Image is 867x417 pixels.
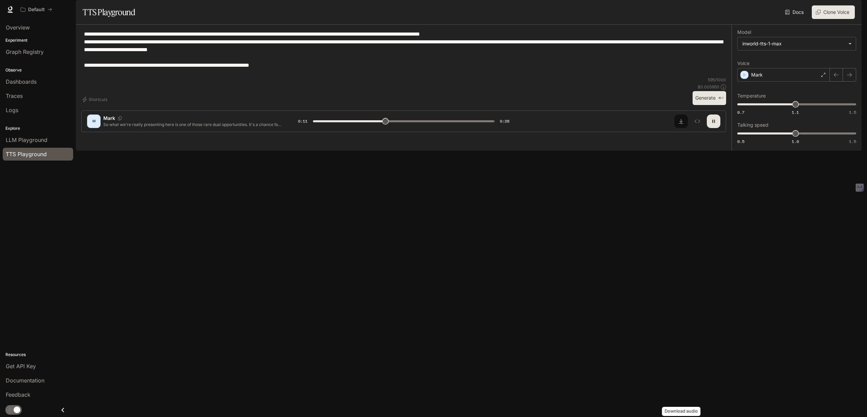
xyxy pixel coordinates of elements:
button: Copy Voice ID [115,116,125,120]
p: Talking speed [737,123,768,127]
p: ⌘⏎ [718,96,723,100]
span: 0:28 [500,118,509,125]
p: Model [737,30,751,35]
span: 1.5 [849,139,856,144]
a: Docs [784,5,806,19]
span: 0.5 [737,139,744,144]
p: So what we're really presenting here is one of those rare dual opportunities. It's a chance for i... [103,122,282,127]
div: M [88,116,99,127]
span: 0:11 [298,118,308,125]
p: Default [28,7,45,13]
span: 1.1 [792,109,799,115]
div: inworld-tts-1-max [738,37,856,50]
button: Generate⌘⏎ [693,91,726,105]
div: Download audio [662,407,701,416]
p: 595 / 1000 [708,77,726,83]
button: Inspect [691,114,704,128]
p: Temperature [737,93,766,98]
div: inworld-tts-1-max [742,40,845,47]
span: 1.0 [792,139,799,144]
button: Shortcuts [81,94,110,105]
button: All workspaces [18,3,55,16]
h1: TTS Playground [83,5,135,19]
p: Mark [103,115,115,122]
p: Mark [751,71,763,78]
button: Clone Voice [812,5,855,19]
p: Voice [737,61,749,66]
span: 1.5 [849,109,856,115]
span: 0.7 [737,109,744,115]
button: Download audio [674,114,688,128]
